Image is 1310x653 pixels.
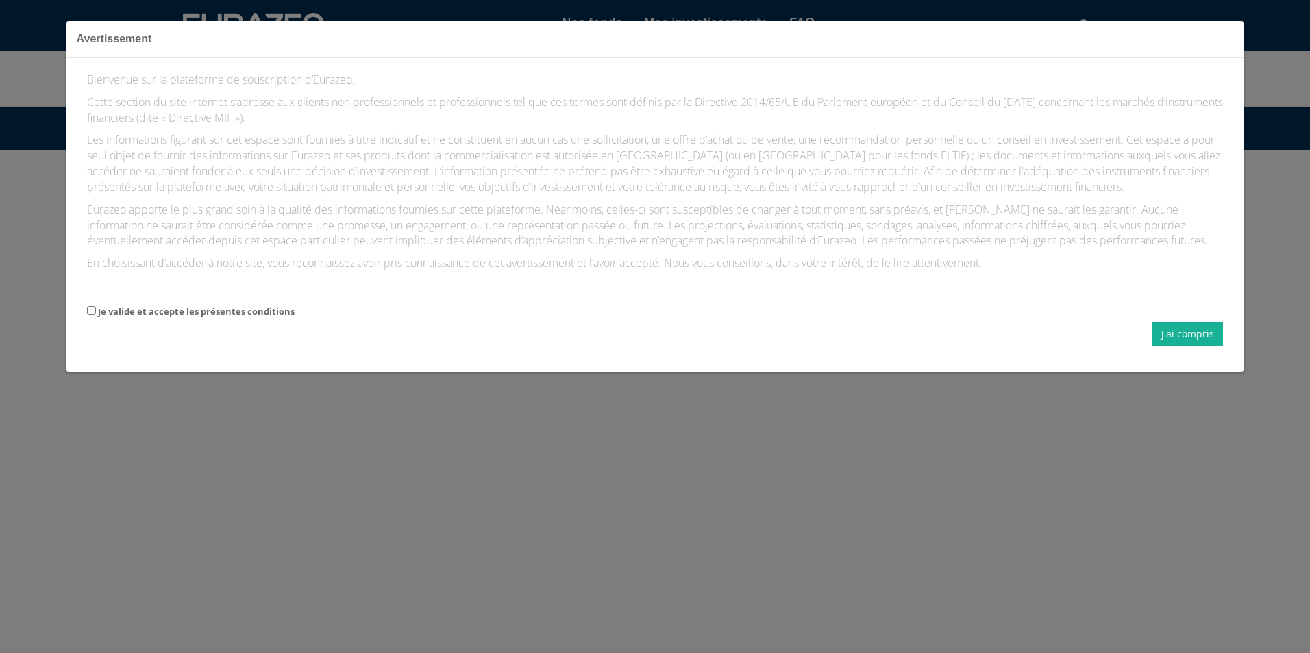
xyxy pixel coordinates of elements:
label: Je valide et accepte les présentes conditions [98,305,295,318]
p: Bienvenue sur la plateforme de souscription d’Eurazeo. [87,72,1224,88]
h3: Avertissement [77,31,1234,47]
p: Les informations figurant sur cet espace sont fournies à titre indicatif et ne constituent en auc... [87,132,1224,194]
p: En choisissant d’accéder à notre site, vous reconnaissez avoir pris connaissance de cet avertisse... [87,255,1224,271]
p: Cette section du site internet s’adresse aux clients non professionnels et professionnels tel que... [87,94,1224,126]
button: J'ai compris [1152,322,1223,346]
p: Eurazeo apporte le plus grand soin à la qualité des informations fournies sur cette plateforme. N... [87,202,1224,249]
